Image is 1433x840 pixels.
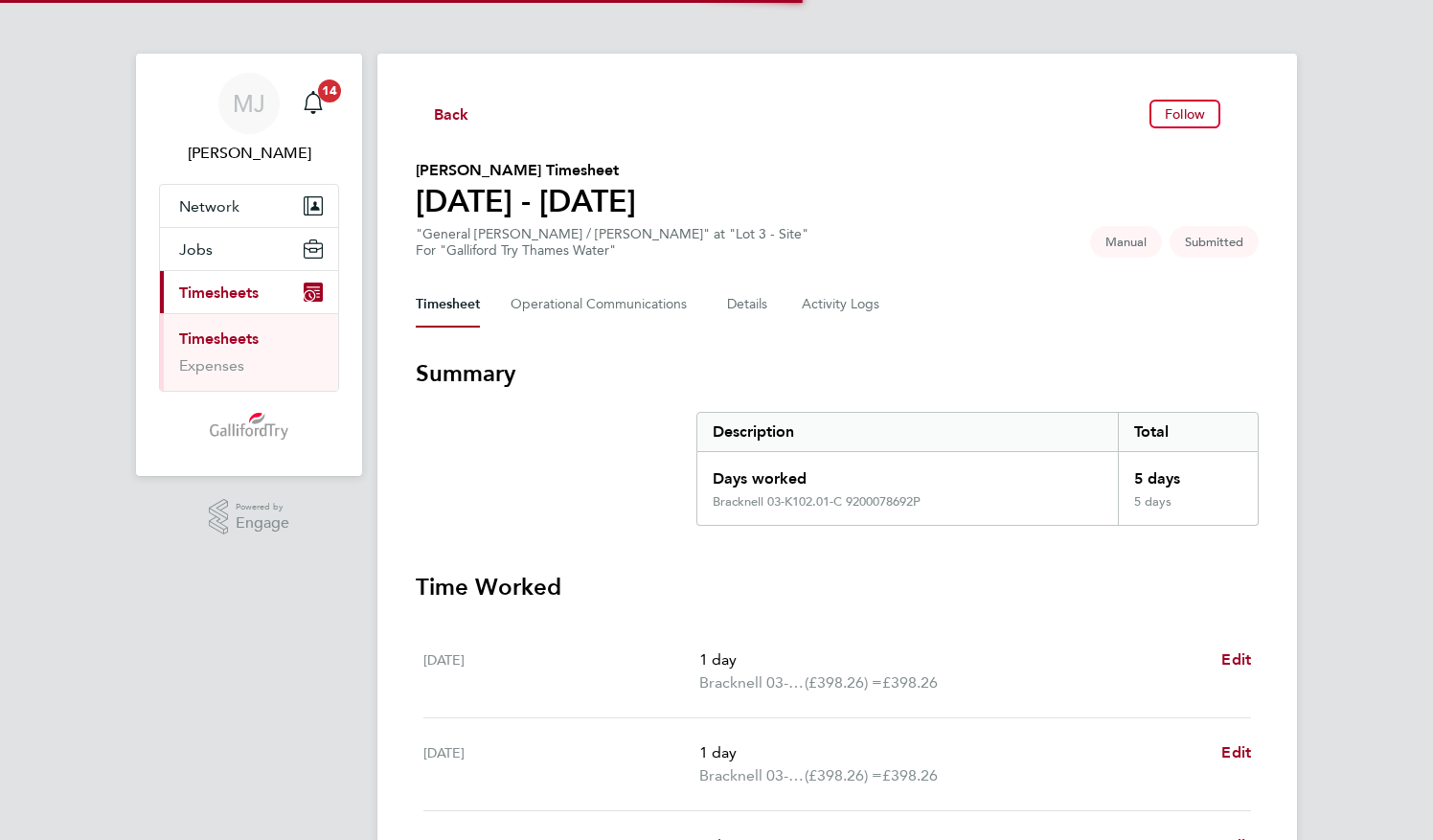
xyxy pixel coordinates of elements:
[699,741,1206,764] p: 1 day
[318,79,341,102] span: 14
[423,741,699,787] div: [DATE]
[159,411,339,442] a: Go to home page
[160,271,338,313] button: Timesheets
[179,284,259,302] span: Timesheets
[179,356,244,375] a: Expenses
[416,102,469,125] button: Back
[416,182,636,220] h1: [DATE] - [DATE]
[210,411,289,442] img: gallifordtry-logo-retina.png
[1221,743,1251,761] span: Edit
[160,228,338,270] button: Jobs
[416,572,1259,602] h3: Time Worked
[699,671,805,694] span: Bracknell 03-K102.01-C 9200078692P
[805,766,882,784] span: (£398.26) =
[802,282,882,328] button: Activity Logs
[805,673,882,692] span: (£398.26) =
[1228,109,1259,119] button: Timesheets Menu
[159,142,339,165] span: Milwyn Jones
[511,282,696,328] button: Operational Communications
[159,73,339,165] a: MJ[PERSON_NAME]
[699,764,805,787] span: Bracknell 03-K102.01-C 9200078692P
[1221,648,1251,671] a: Edit
[727,282,771,328] button: Details
[136,54,362,476] nav: Main navigation
[179,240,213,259] span: Jobs
[416,226,808,259] div: "General [PERSON_NAME] / [PERSON_NAME]" at "Lot 3 - Site"
[1170,226,1259,258] span: This timesheet is Submitted.
[236,499,289,515] span: Powered by
[697,452,1118,494] div: Days worked
[416,282,480,328] button: Timesheet
[416,159,636,182] h2: [PERSON_NAME] Timesheet
[1118,452,1258,494] div: 5 days
[697,413,1118,451] div: Description
[882,673,938,692] span: £398.26
[1165,105,1205,123] span: Follow
[179,197,239,216] span: Network
[1090,226,1162,258] span: This timesheet was manually created.
[1221,741,1251,764] a: Edit
[233,91,265,116] span: MJ
[1118,413,1258,451] div: Total
[416,242,808,259] div: For "Galliford Try Thames Water"
[1118,494,1258,525] div: 5 days
[236,515,289,532] span: Engage
[1221,650,1251,669] span: Edit
[209,499,290,535] a: Powered byEngage
[416,358,1259,389] h3: Summary
[179,329,259,348] a: Timesheets
[423,648,699,694] div: [DATE]
[713,494,921,510] div: Bracknell 03-K102.01-C 9200078692P
[434,103,469,126] span: Back
[696,412,1259,526] div: Summary
[1149,100,1220,128] button: Follow
[294,73,332,134] a: 14
[160,185,338,227] button: Network
[699,648,1206,671] p: 1 day
[160,313,338,391] div: Timesheets
[882,766,938,784] span: £398.26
